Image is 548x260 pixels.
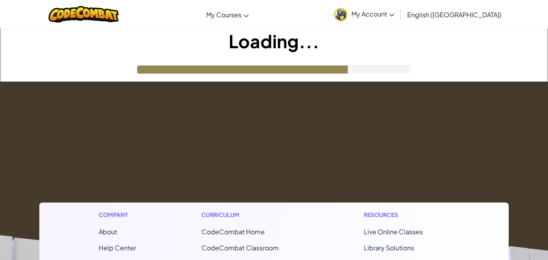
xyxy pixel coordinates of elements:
[330,2,398,27] a: My Account
[201,244,279,252] a: CodeCombat Classroom
[49,6,119,23] img: CodeCombat logo
[407,10,501,19] span: English ([GEOGRAPHIC_DATA])
[201,211,298,219] h1: Curriculum
[334,8,347,21] img: avatar
[202,4,253,25] a: My Courses
[364,211,449,219] h1: Resources
[351,10,394,18] span: My Account
[99,244,136,252] a: Help Center
[206,10,242,19] span: My Courses
[364,244,414,252] a: Library Solutions
[99,227,117,236] a: About
[99,211,136,219] h1: Company
[0,29,548,53] h1: Loading...
[201,227,265,236] span: CodeCombat Home
[364,227,423,236] a: Live Online Classes
[403,4,505,25] a: English ([GEOGRAPHIC_DATA])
